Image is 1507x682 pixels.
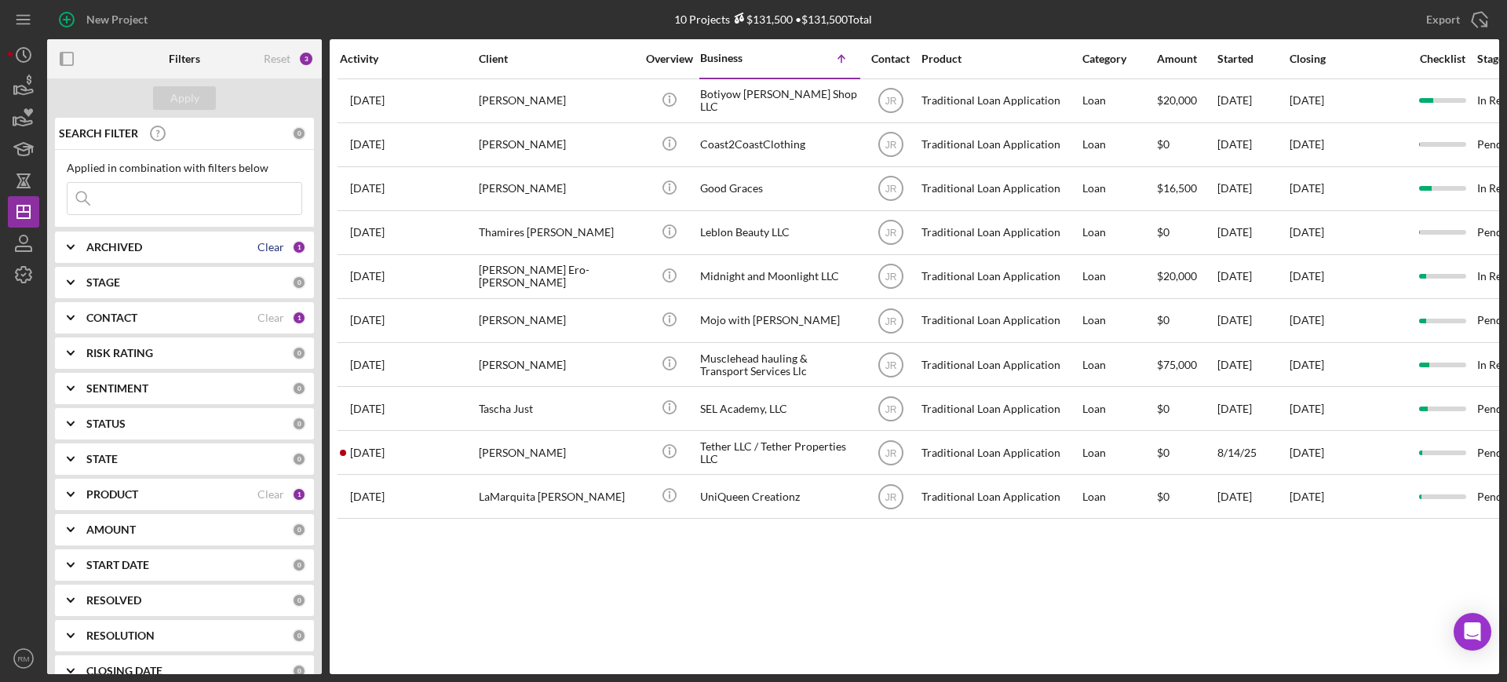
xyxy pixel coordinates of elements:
[292,240,306,254] div: 1
[1290,358,1324,371] time: [DATE]
[292,523,306,537] div: 0
[921,256,1078,297] div: Traditional Loan Application
[921,344,1078,385] div: Traditional Loan Application
[1217,300,1288,341] div: [DATE]
[885,184,896,195] text: JR
[86,4,148,35] div: New Project
[921,388,1078,429] div: Traditional Loan Application
[674,13,872,26] div: 10 Projects • $131,500 Total
[1217,80,1288,122] div: [DATE]
[292,346,306,360] div: 0
[292,664,306,678] div: 0
[1217,256,1288,297] div: [DATE]
[479,53,636,65] div: Client
[1290,181,1324,195] time: [DATE]
[885,403,896,414] text: JR
[292,487,306,501] div: 1
[640,53,699,65] div: Overview
[921,432,1078,473] div: Traditional Loan Application
[153,86,216,110] button: Apply
[921,476,1078,517] div: Traditional Loan Application
[1290,269,1324,283] time: [DATE]
[479,344,636,385] div: [PERSON_NAME]
[479,476,636,517] div: LaMarquita [PERSON_NAME]
[479,432,636,473] div: [PERSON_NAME]
[1082,53,1155,65] div: Category
[1082,80,1155,122] div: Loan
[350,447,385,459] time: 2025-09-26 18:54
[86,488,138,501] b: PRODUCT
[885,272,896,283] text: JR
[1217,53,1288,65] div: Started
[1157,181,1197,195] span: $16,500
[1290,93,1324,107] time: [DATE]
[86,382,148,395] b: SENTIMENT
[1290,53,1407,65] div: Closing
[1454,613,1491,651] div: Open Intercom Messenger
[1217,124,1288,166] div: [DATE]
[1157,402,1169,415] span: $0
[1409,53,1476,65] div: Checklist
[861,53,920,65] div: Contact
[292,417,306,431] div: 0
[479,212,636,253] div: Thamires [PERSON_NAME]
[86,418,126,430] b: STATUS
[1157,313,1169,326] span: $0
[1082,168,1155,210] div: Loan
[700,344,857,385] div: Musclehead hauling & Transport Services Llc
[1290,137,1324,151] time: [DATE]
[921,300,1078,341] div: Traditional Loan Application
[921,53,1078,65] div: Product
[700,124,857,166] div: Coast2CoastClothing
[86,629,155,642] b: RESOLUTION
[1082,344,1155,385] div: Loan
[1157,269,1197,283] span: $20,000
[885,447,896,458] text: JR
[1157,446,1169,459] span: $0
[1217,432,1288,473] div: 8/14/25
[292,629,306,643] div: 0
[86,347,153,359] b: RISK RATING
[885,315,896,326] text: JR
[257,488,284,501] div: Clear
[1217,168,1288,210] div: [DATE]
[350,359,385,371] time: 2025-09-08 22:05
[1082,388,1155,429] div: Loan
[700,168,857,210] div: Good Graces
[292,275,306,290] div: 0
[292,558,306,572] div: 0
[700,80,857,122] div: Botiyow [PERSON_NAME] Shop LLC
[1290,225,1324,239] time: [DATE]
[479,168,636,210] div: [PERSON_NAME]
[1217,344,1288,385] div: [DATE]
[921,80,1078,122] div: Traditional Loan Application
[350,138,385,151] time: 2025-09-15 11:15
[1157,93,1197,107] span: $20,000
[292,593,306,607] div: 0
[86,241,142,253] b: ARCHIVED
[59,127,138,140] b: SEARCH FILTER
[1217,212,1288,253] div: [DATE]
[340,53,477,65] div: Activity
[257,241,284,253] div: Clear
[885,140,896,151] text: JR
[86,276,120,289] b: STAGE
[169,53,200,65] b: Filters
[8,643,39,674] button: RM
[479,300,636,341] div: [PERSON_NAME]
[350,314,385,326] time: 2025-05-15 16:46
[921,212,1078,253] div: Traditional Loan Application
[1410,4,1499,35] button: Export
[885,96,896,107] text: JR
[1082,432,1155,473] div: Loan
[1290,490,1324,503] time: [DATE]
[257,312,284,324] div: Clear
[264,53,290,65] div: Reset
[86,594,141,607] b: RESOLVED
[292,381,306,396] div: 0
[1157,53,1216,65] div: Amount
[1082,212,1155,253] div: Loan
[350,182,385,195] time: 2025-04-22 19:13
[350,270,385,283] time: 2025-04-29 03:12
[1290,402,1324,415] time: [DATE]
